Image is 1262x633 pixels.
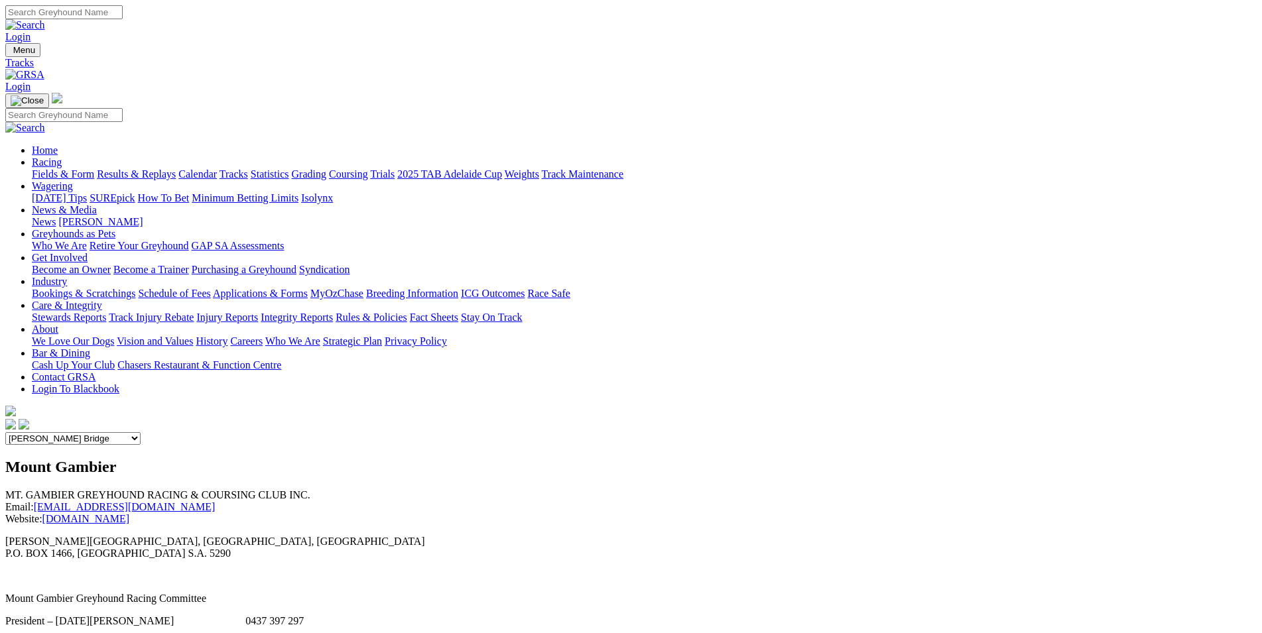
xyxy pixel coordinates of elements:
[5,43,40,57] button: Toggle navigation
[310,288,363,299] a: MyOzChase
[370,168,395,180] a: Trials
[505,168,539,180] a: Weights
[32,180,73,192] a: Wagering
[261,312,333,323] a: Integrity Reports
[5,69,44,81] img: GRSA
[32,323,58,335] a: About
[5,419,16,430] img: facebook.svg
[410,312,458,323] a: Fact Sheets
[32,168,94,180] a: Fields & Form
[461,288,525,299] a: ICG Outcomes
[32,383,119,394] a: Login To Blackbook
[5,489,1257,525] p: MT. GAMBIER GREYHOUND RACING & COURSING CLUB INC. Email: Website:
[42,513,130,524] a: [DOMAIN_NAME]
[299,264,349,275] a: Syndication
[5,31,31,42] a: Login
[527,288,570,299] a: Race Safe
[192,192,298,203] a: Minimum Betting Limits
[32,228,115,239] a: Greyhounds as Pets
[230,335,263,347] a: Careers
[11,95,44,106] img: Close
[32,359,1257,371] div: Bar & Dining
[32,252,88,263] a: Get Involved
[196,335,227,347] a: History
[192,240,284,251] a: GAP SA Assessments
[13,45,35,55] span: Menu
[192,264,296,275] a: Purchasing a Greyhound
[292,168,326,180] a: Grading
[32,144,58,156] a: Home
[5,536,1257,559] p: [PERSON_NAME][GEOGRAPHIC_DATA], [GEOGRAPHIC_DATA], [GEOGRAPHIC_DATA] P.O. BOX 1466, [GEOGRAPHIC_D...
[32,371,95,382] a: Contact GRSA
[32,192,87,203] a: [DATE] Tips
[117,335,193,347] a: Vision and Values
[32,216,1257,228] div: News & Media
[5,108,123,122] input: Search
[366,288,458,299] a: Breeding Information
[5,19,45,31] img: Search
[5,615,1257,627] p: President – [DATE][PERSON_NAME] 0437 397 297
[5,5,123,19] input: Search
[220,168,248,180] a: Tracks
[178,168,217,180] a: Calendar
[32,288,135,299] a: Bookings & Scratchings
[109,312,194,323] a: Track Injury Rebate
[19,419,29,430] img: twitter.svg
[196,312,258,323] a: Injury Reports
[5,122,45,134] img: Search
[301,192,333,203] a: Isolynx
[58,216,143,227] a: [PERSON_NAME]
[5,593,1257,604] p: Mount Gambier Greyhound Racing Committee
[385,335,447,347] a: Privacy Policy
[32,192,1257,204] div: Wagering
[32,264,111,275] a: Become an Owner
[32,240,87,251] a: Who We Are
[117,359,281,371] a: Chasers Restaurant & Function Centre
[5,458,1257,476] h2: Mount Gambier
[34,501,216,512] a: [EMAIL_ADDRESS][DOMAIN_NAME]
[32,335,1257,347] div: About
[461,312,522,323] a: Stay On Track
[32,288,1257,300] div: Industry
[32,168,1257,180] div: Racing
[336,312,407,323] a: Rules & Policies
[32,240,1257,252] div: Greyhounds as Pets
[251,168,289,180] a: Statistics
[52,93,62,103] img: logo-grsa-white.png
[213,288,308,299] a: Applications & Forms
[5,81,31,92] a: Login
[32,300,102,311] a: Care & Integrity
[32,276,67,287] a: Industry
[138,192,190,203] a: How To Bet
[5,93,49,108] button: Toggle navigation
[5,57,1257,69] a: Tracks
[32,264,1257,276] div: Get Involved
[113,264,189,275] a: Become a Trainer
[32,359,115,371] a: Cash Up Your Club
[397,168,502,180] a: 2025 TAB Adelaide Cup
[32,312,1257,323] div: Care & Integrity
[97,168,176,180] a: Results & Replays
[32,312,106,323] a: Stewards Reports
[5,406,16,416] img: logo-grsa-white.png
[265,335,320,347] a: Who We Are
[138,288,210,299] a: Schedule of Fees
[32,347,90,359] a: Bar & Dining
[32,156,62,168] a: Racing
[90,192,135,203] a: SUREpick
[329,168,368,180] a: Coursing
[32,335,114,347] a: We Love Our Dogs
[32,216,56,227] a: News
[32,204,97,215] a: News & Media
[90,240,189,251] a: Retire Your Greyhound
[542,168,623,180] a: Track Maintenance
[323,335,382,347] a: Strategic Plan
